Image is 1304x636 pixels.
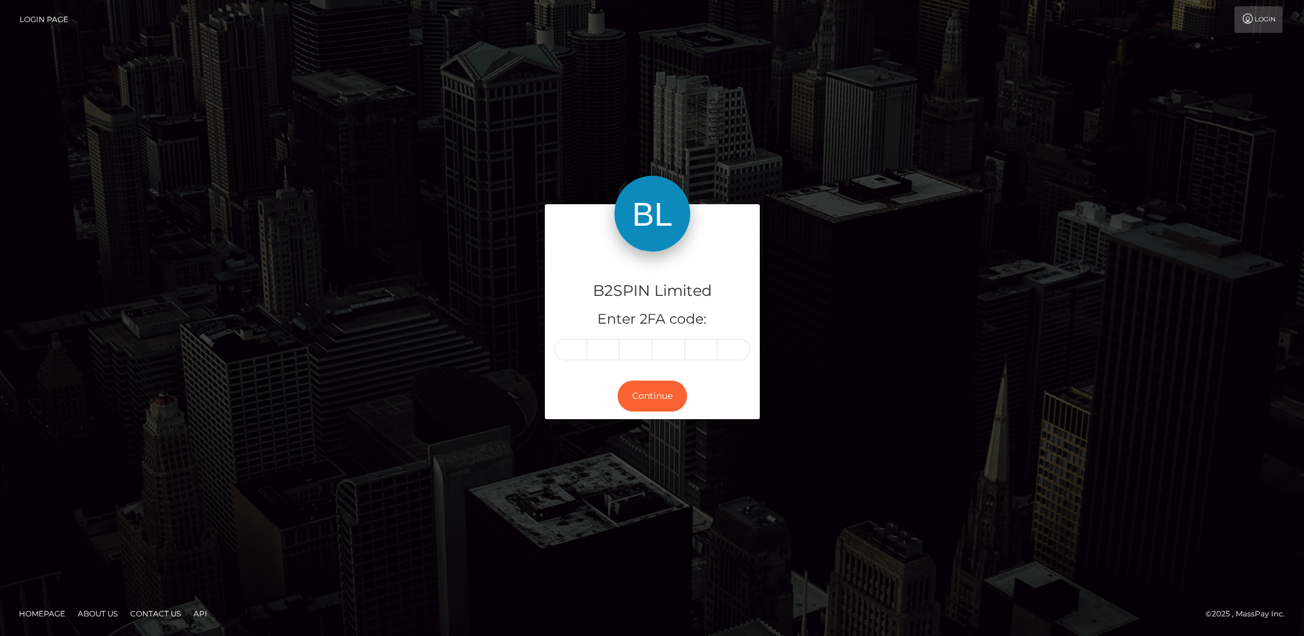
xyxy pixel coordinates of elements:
button: Continue [618,381,687,412]
a: Homepage [14,604,70,623]
a: Contact Us [125,604,186,623]
a: Login [1234,6,1283,33]
img: B2SPIN Limited [614,176,690,252]
div: © 2025 , MassPay Inc. [1205,607,1295,621]
h5: Enter 2FA code: [554,310,750,329]
h4: B2SPIN Limited [554,280,750,302]
a: API [188,604,212,623]
a: About Us [73,604,123,623]
a: Login Page [20,6,68,33]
